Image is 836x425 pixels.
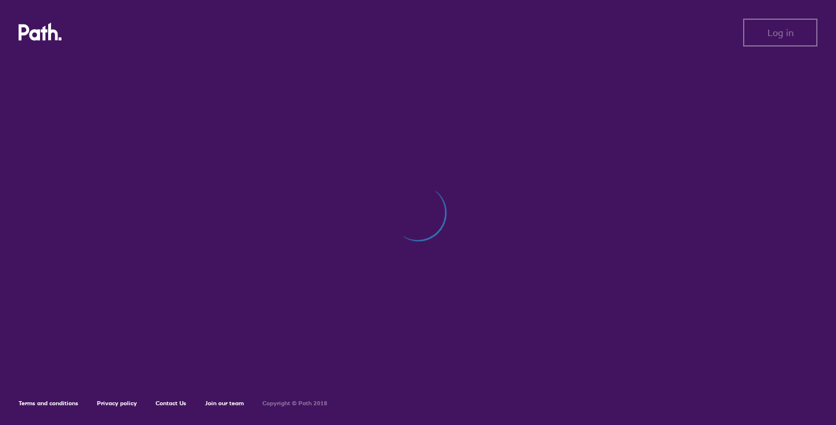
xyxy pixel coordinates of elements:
a: Terms and conditions [19,399,78,407]
a: Contact Us [156,399,186,407]
a: Privacy policy [97,399,137,407]
a: Join our team [205,399,244,407]
span: Log in [767,27,794,38]
h6: Copyright © Path 2018 [262,400,327,407]
button: Log in [743,19,817,47]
